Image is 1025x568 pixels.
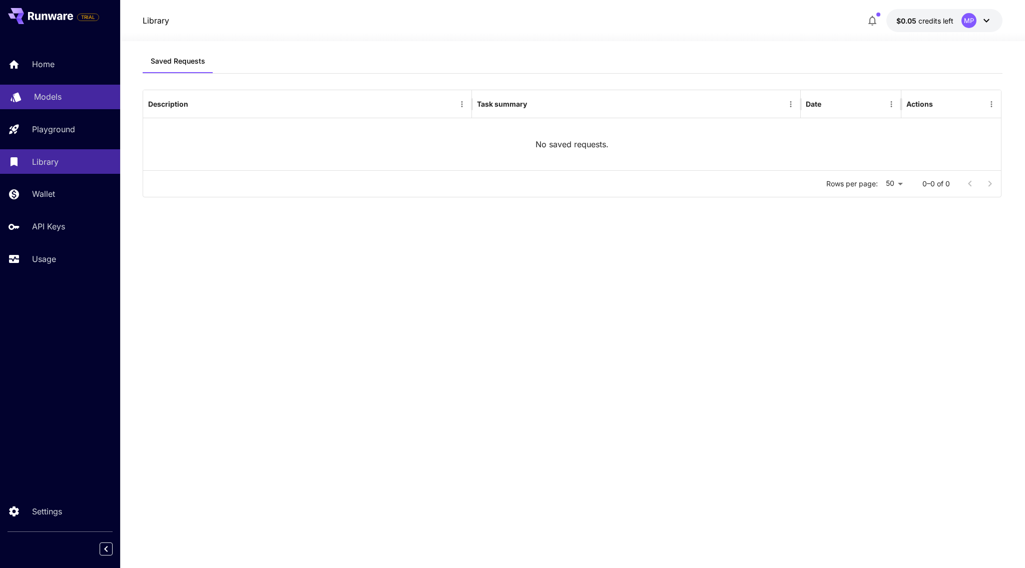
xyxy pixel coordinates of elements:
[984,97,998,111] button: Menu
[143,15,169,27] nav: breadcrumb
[32,156,59,168] p: Library
[148,100,188,108] div: Description
[896,16,953,26] div: $0.05
[822,97,836,111] button: Sort
[906,100,933,108] div: Actions
[477,100,527,108] div: Task summary
[806,100,821,108] div: Date
[896,17,918,25] span: $0.05
[918,17,953,25] span: credits left
[826,179,878,189] p: Rows per page:
[32,505,62,517] p: Settings
[34,91,62,103] p: Models
[100,542,113,555] button: Collapse sidebar
[884,97,898,111] button: Menu
[107,540,120,558] div: Collapse sidebar
[961,13,976,28] div: MP
[922,179,950,189] p: 0–0 of 0
[32,58,55,70] p: Home
[189,97,203,111] button: Sort
[455,97,469,111] button: Menu
[882,176,906,191] div: 50
[32,253,56,265] p: Usage
[32,123,75,135] p: Playground
[151,57,205,66] span: Saved Requests
[143,15,169,27] a: Library
[32,188,55,200] p: Wallet
[78,14,99,21] span: TRIAL
[32,220,65,232] p: API Keys
[886,9,1002,32] button: $0.05MP
[784,97,798,111] button: Menu
[536,138,609,150] p: No saved requests.
[528,97,542,111] button: Sort
[77,11,99,23] span: Add your payment card to enable full platform functionality.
